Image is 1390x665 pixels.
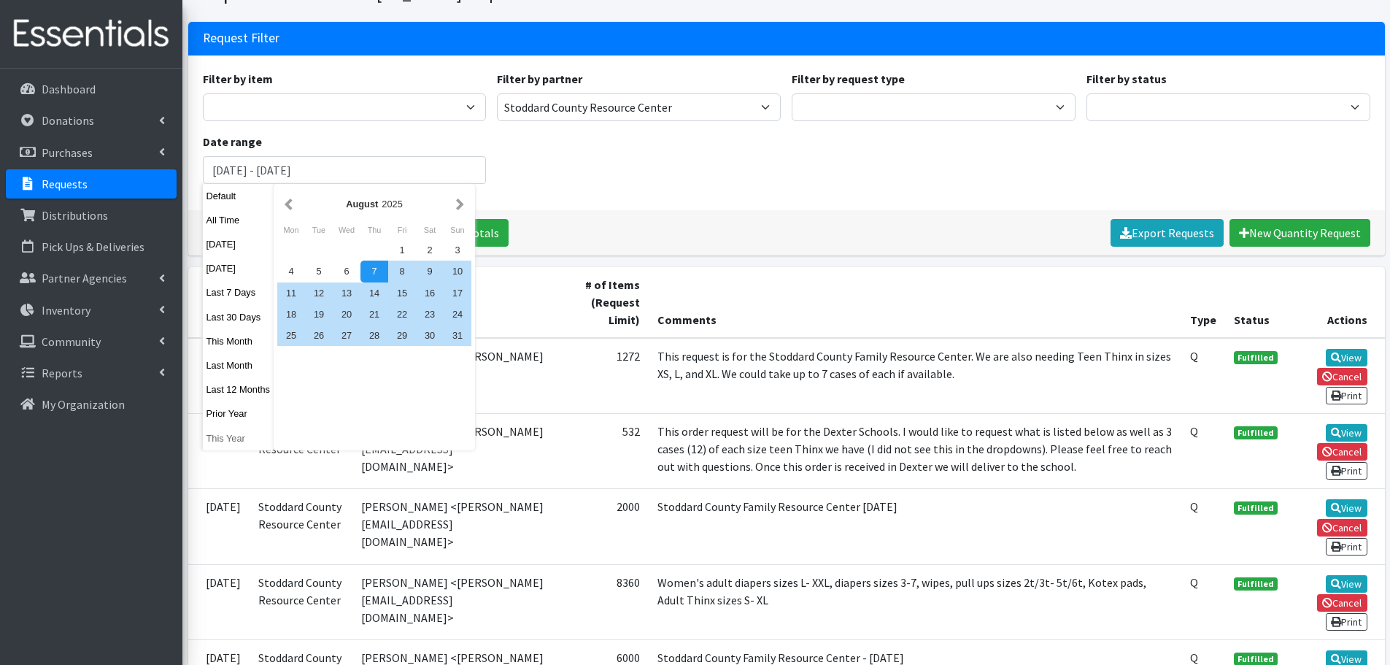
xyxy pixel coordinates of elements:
abbr: Quantity [1190,650,1198,665]
a: Cancel [1317,594,1367,612]
button: This Month [203,331,274,352]
p: Community [42,334,101,349]
button: Last 7 Days [203,282,274,303]
button: [DATE] [203,258,274,279]
span: Fulfilled [1234,501,1278,515]
div: 8 [388,261,416,282]
div: 18 [277,304,305,325]
abbr: Quantity [1190,499,1198,514]
label: Date range [203,133,262,150]
td: 8360 [552,564,648,639]
div: 1 [388,239,416,261]
div: 24 [444,304,471,325]
td: Stoddard County Family Resource Center [DATE] [649,489,1181,564]
button: Last Month [203,355,274,376]
td: This request is for the Stoddard County Family Resource Center. We are also needing Teen Thinx in... [649,338,1181,414]
div: 10 [444,261,471,282]
a: Cancel [1317,519,1367,537]
a: Export Requests [1111,219,1224,247]
div: Tuesday [305,220,333,239]
a: Cancel [1317,368,1367,385]
td: [DATE] [188,564,250,639]
p: My Organization [42,397,125,412]
button: Last 30 Days [203,307,274,328]
p: Dashboard [42,82,96,96]
th: Date [188,267,250,338]
td: 2000 [552,489,648,564]
div: Saturday [416,220,444,239]
div: 14 [360,282,388,304]
td: 1272 [552,338,648,414]
div: 22 [388,304,416,325]
div: 19 [305,304,333,325]
div: 15 [388,282,416,304]
div: 16 [416,282,444,304]
abbr: Quantity [1190,575,1198,590]
td: Stoddard County Resource Center [250,489,353,564]
div: 27 [333,325,360,346]
div: 12 [305,282,333,304]
div: 17 [444,282,471,304]
a: Pick Ups & Deliveries [6,232,177,261]
a: Print [1326,387,1367,404]
abbr: Quantity [1190,424,1198,439]
p: Distributions [42,208,108,223]
div: Monday [277,220,305,239]
a: Print [1326,613,1367,631]
a: Print [1326,462,1367,480]
div: 30 [416,325,444,346]
button: Default [203,185,274,207]
div: Sunday [444,220,471,239]
img: HumanEssentials [6,9,177,58]
a: View [1326,424,1367,442]
a: View [1326,575,1367,593]
th: Type [1181,267,1225,338]
td: [DATE] [188,489,250,564]
td: 532 [552,413,648,488]
label: Filter by item [203,70,273,88]
span: Fulfilled [1234,351,1278,364]
td: Stoddard County Resource Center [250,413,353,488]
td: [DATE] [188,413,250,488]
button: [DATE] [203,234,274,255]
label: Filter by request type [792,70,905,88]
a: Cancel [1317,443,1367,461]
a: Distributions [6,201,177,230]
th: Actions [1286,267,1385,338]
td: Stoddard County Resource Center [250,564,353,639]
div: 21 [360,304,388,325]
button: Last 12 Months [203,379,274,400]
div: 26 [305,325,333,346]
span: Fulfilled [1234,426,1278,439]
a: View [1326,499,1367,517]
strong: August [346,199,378,210]
a: Community [6,327,177,356]
a: Dashboard [6,74,177,104]
span: Fulfilled [1234,577,1278,591]
h3: Request Filter [203,31,279,46]
abbr: Quantity [1190,349,1198,364]
div: 13 [333,282,360,304]
a: Purchases [6,138,177,167]
th: Status [1225,267,1286,338]
p: Pick Ups & Deliveries [42,239,144,254]
p: Donations [42,113,94,128]
div: 7 [360,261,388,282]
p: Purchases [42,145,93,160]
button: All Time [203,210,274,231]
td: [PERSON_NAME] <[PERSON_NAME][EMAIL_ADDRESS][DOMAIN_NAME]> [352,489,552,564]
span: 2025 [382,199,402,210]
p: Reports [42,366,82,380]
a: Donations [6,106,177,135]
th: Comments [649,267,1181,338]
div: Friday [388,220,416,239]
p: Requests [42,177,88,191]
div: 28 [360,325,388,346]
div: 11 [277,282,305,304]
a: View [1326,349,1367,366]
th: # of Items (Request Limit) [552,267,648,338]
label: Filter by status [1086,70,1167,88]
a: Partner Agencies [6,264,177,293]
div: 3 [444,239,471,261]
div: 2 [416,239,444,261]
